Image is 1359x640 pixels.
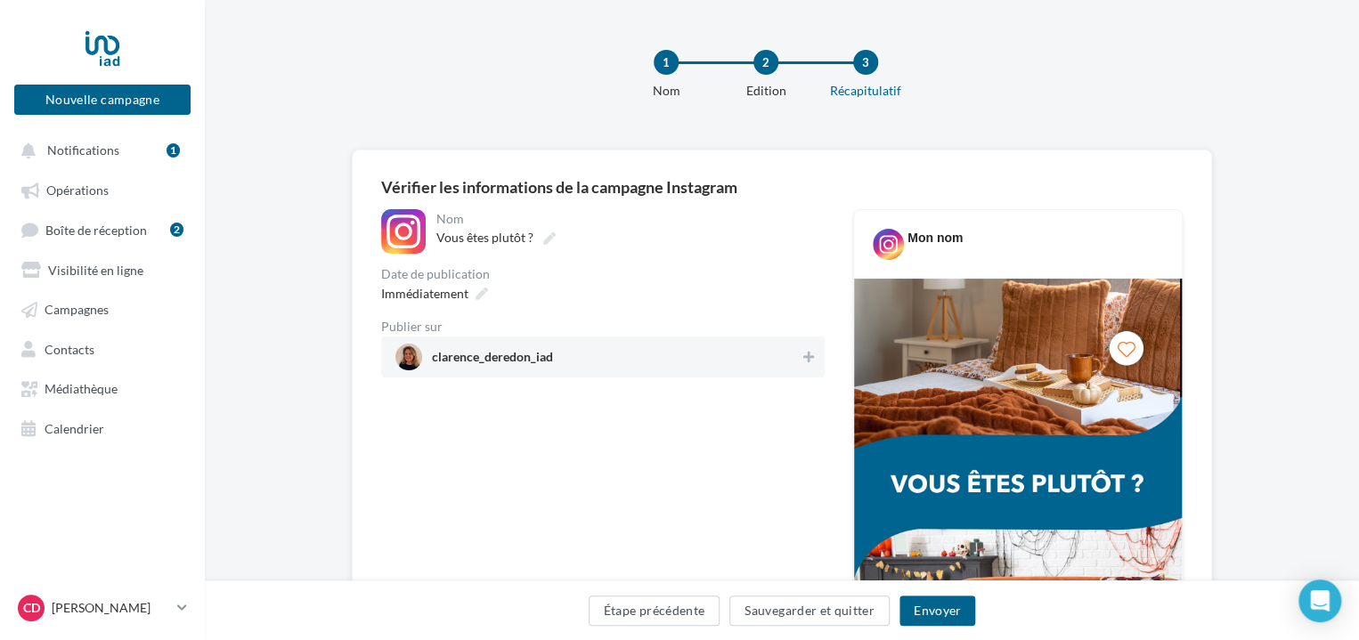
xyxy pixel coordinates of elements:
button: Sauvegarder et quitter [729,595,890,626]
div: Mon nom [907,229,963,247]
span: Campagnes [45,302,109,317]
div: Récapitulatif [809,82,923,100]
div: 2 [170,223,183,237]
span: Contacts [45,341,94,356]
button: Envoyer [899,595,975,626]
span: Calendrier [45,420,104,435]
span: Vous êtes plutôt ? [436,230,533,245]
button: Étape précédente [589,595,720,626]
span: Immédiatement [381,286,468,301]
div: 1 [654,50,679,75]
span: Visibilité en ligne [48,262,143,277]
a: Campagnes [11,292,194,324]
a: Visibilité en ligne [11,253,194,285]
button: Notifications 1 [11,134,187,166]
div: Edition [709,82,823,100]
div: Open Intercom Messenger [1298,579,1341,622]
div: Publier sur [381,320,825,333]
span: Opérations [46,182,109,198]
div: 3 [853,50,878,75]
div: Nom [436,213,821,225]
a: Médiathèque [11,371,194,403]
span: clarence_deredon_iad [432,351,553,370]
span: Médiathèque [45,381,118,396]
a: Opérations [11,173,194,205]
span: CD [23,599,40,617]
a: Contacts [11,332,194,364]
div: Vérifier les informations de la campagne Instagram [381,179,1183,195]
div: Nom [609,82,723,100]
p: [PERSON_NAME] [52,599,170,617]
button: Nouvelle campagne [14,85,191,115]
a: CD [PERSON_NAME] [14,591,191,625]
div: 1 [167,143,180,158]
span: Boîte de réception [45,222,147,237]
a: Boîte de réception2 [11,213,194,246]
a: Calendrier [11,411,194,443]
div: 2 [753,50,778,75]
div: Date de publication [381,268,825,280]
span: Notifications [47,142,119,158]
